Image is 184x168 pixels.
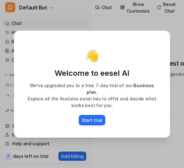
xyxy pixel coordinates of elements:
p: 👋 [85,49,99,62]
p: Explore all the features eesel has to offer and decide what works best for you. [21,95,163,109]
p: Welcome to eesel AI [21,68,163,78]
button: Start trial [79,115,105,125]
p: Start trial [82,117,102,123]
p: We’ve upgraded you to a free 7-day trial of our [21,82,163,95]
